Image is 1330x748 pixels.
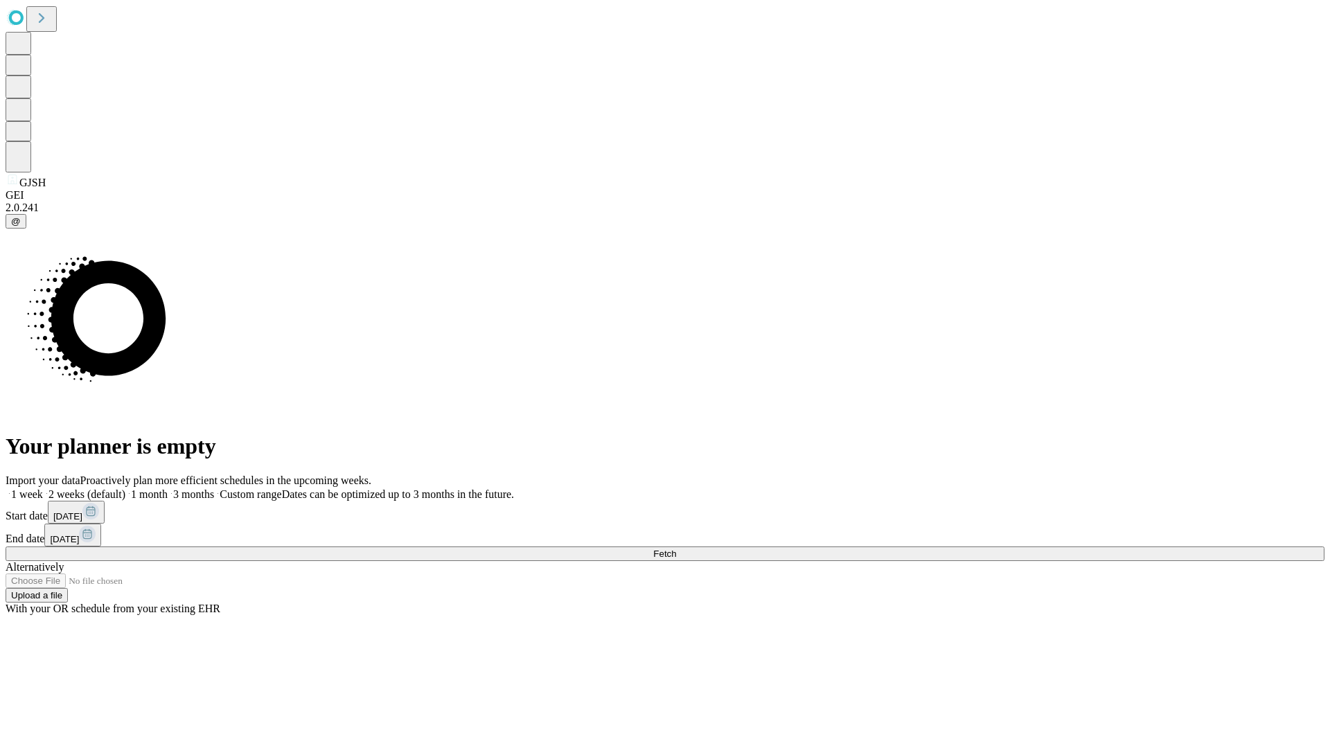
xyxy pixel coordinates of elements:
span: Proactively plan more efficient schedules in the upcoming weeks. [80,474,371,486]
button: Fetch [6,546,1324,561]
span: @ [11,216,21,226]
span: Alternatively [6,561,64,573]
span: GJSH [19,177,46,188]
div: 2.0.241 [6,202,1324,214]
button: [DATE] [48,501,105,524]
span: 1 week [11,488,43,500]
span: Dates can be optimized up to 3 months in the future. [282,488,514,500]
button: [DATE] [44,524,101,546]
span: [DATE] [53,511,82,522]
span: With your OR schedule from your existing EHR [6,603,220,614]
span: 3 months [173,488,214,500]
span: Fetch [653,549,676,559]
button: @ [6,214,26,229]
span: 2 weeks (default) [48,488,125,500]
div: End date [6,524,1324,546]
h1: Your planner is empty [6,434,1324,459]
button: Upload a file [6,588,68,603]
span: 1 month [131,488,168,500]
div: Start date [6,501,1324,524]
span: Import your data [6,474,80,486]
span: [DATE] [50,534,79,544]
div: GEI [6,189,1324,202]
span: Custom range [220,488,281,500]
